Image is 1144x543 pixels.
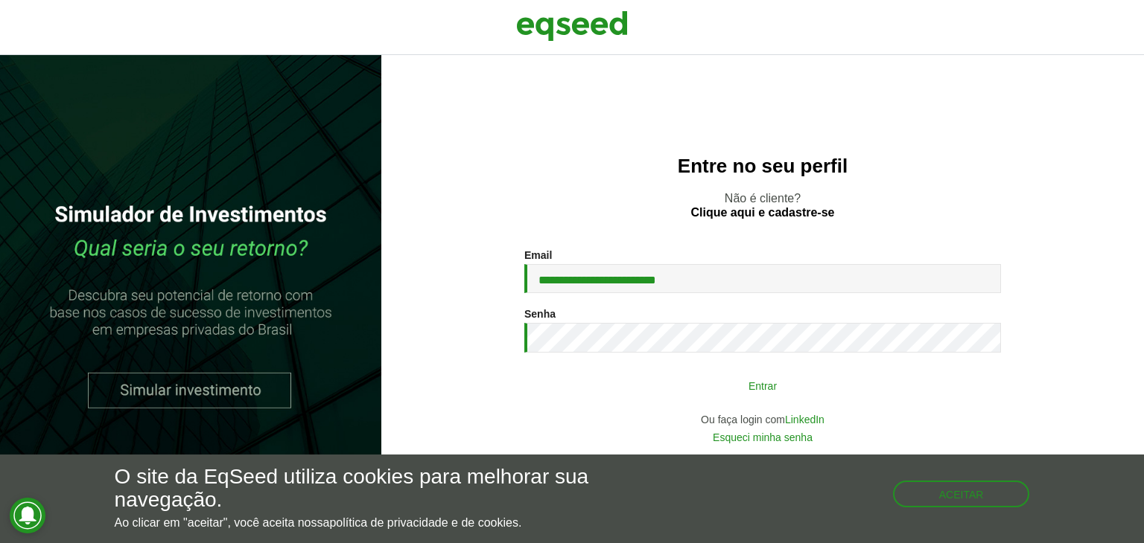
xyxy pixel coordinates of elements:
p: Ao clicar em "aceitar", você aceita nossa . [115,515,664,530]
label: Email [524,250,552,260]
label: Senha [524,309,556,319]
h2: Entre no seu perfil [411,155,1114,177]
h5: O site da EqSeed utiliza cookies para melhorar sua navegação. [115,466,664,512]
img: EqSeed Logo [516,7,628,45]
a: política de privacidade e de cookies [329,517,518,529]
button: Entrar [569,371,956,399]
a: LinkedIn [785,414,824,425]
div: Ou faça login com [524,414,1001,425]
button: Aceitar [893,481,1030,507]
a: Esqueci minha senha [713,432,813,443]
a: Clique aqui e cadastre-se [691,207,835,219]
p: Não é cliente? [411,191,1114,219]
